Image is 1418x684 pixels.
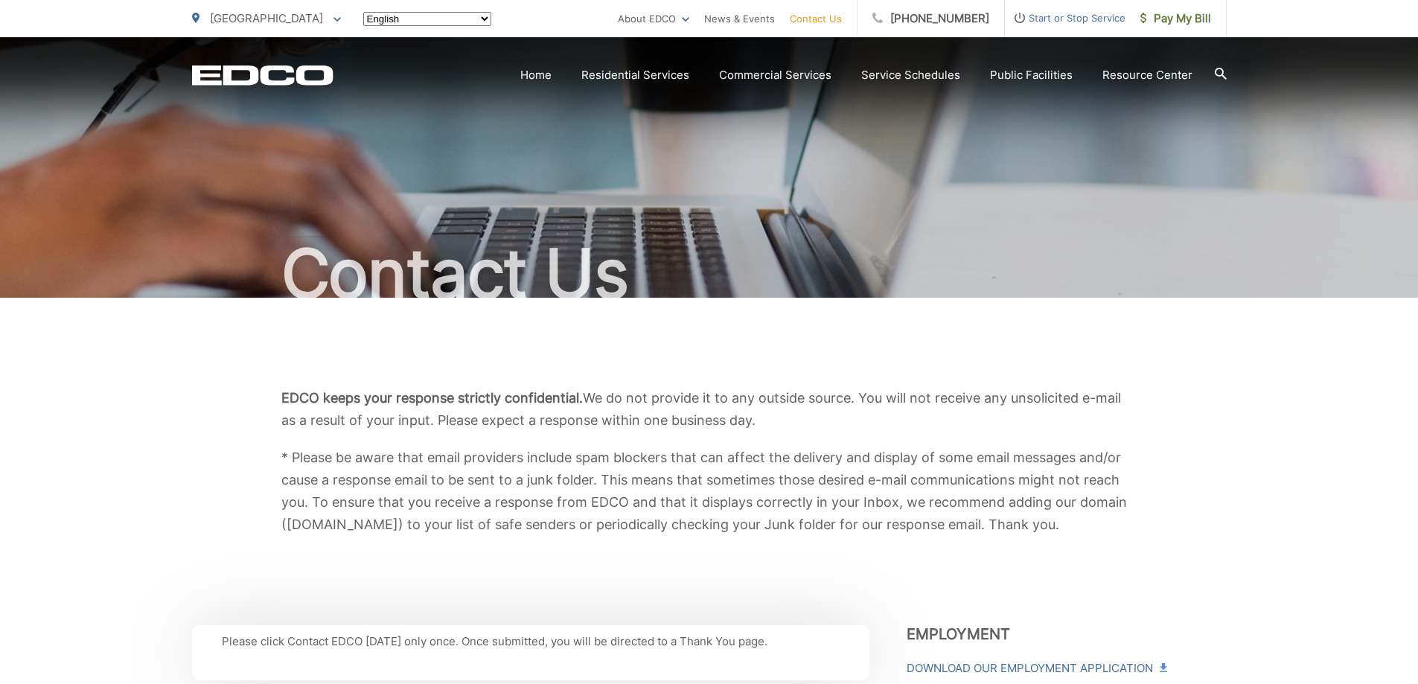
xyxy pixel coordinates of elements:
a: About EDCO [618,10,689,28]
span: Pay My Bill [1140,10,1211,28]
p: * Please be aware that email providers include spam blockers that can affect the delivery and dis... [281,447,1137,536]
a: Public Facilities [990,66,1073,84]
h3: Employment [907,625,1227,643]
a: EDCD logo. Return to the homepage. [192,65,333,86]
p: We do not provide it to any outside source. You will not receive any unsolicited e-mail as a resu... [281,387,1137,432]
a: Download Our Employment Application [907,659,1166,677]
a: Service Schedules [861,66,960,84]
a: Residential Services [581,66,689,84]
a: Home [520,66,552,84]
a: Resource Center [1102,66,1192,84]
h1: Contact Us [192,237,1227,311]
a: Commercial Services [719,66,831,84]
a: Contact Us [790,10,842,28]
a: News & Events [704,10,775,28]
b: EDCO keeps your response strictly confidential. [281,390,583,406]
span: [GEOGRAPHIC_DATA] [210,11,323,25]
select: Select a language [363,12,491,26]
p: Please click Contact EDCO [DATE] only once. Once submitted, you will be directed to a Thank You p... [222,633,840,651]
